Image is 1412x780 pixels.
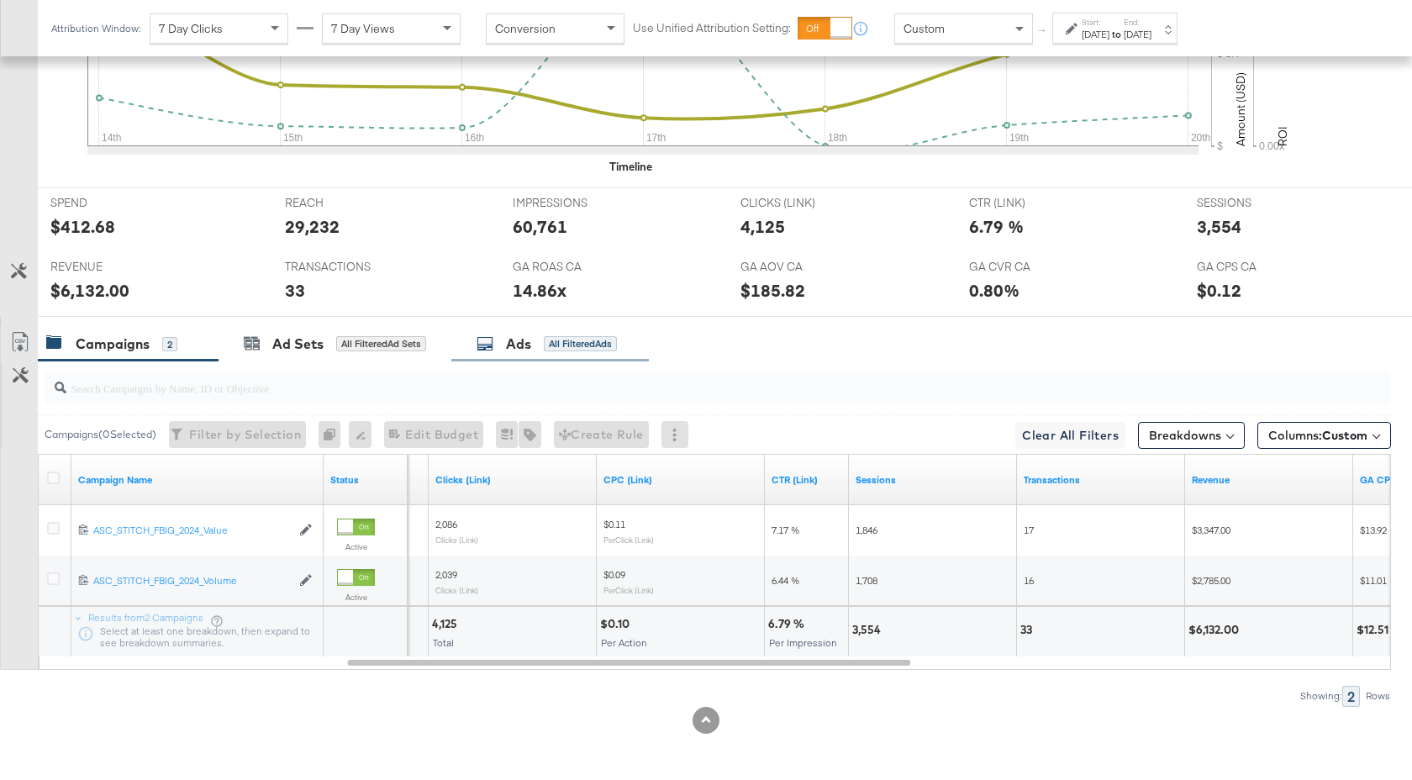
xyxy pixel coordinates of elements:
[331,21,395,36] span: 7 Day Views
[336,336,426,351] div: All Filtered Ad Sets
[1360,524,1387,536] span: $13.92
[740,195,867,211] span: CLICKS (LINK)
[603,568,625,581] span: $0.09
[50,23,141,34] div: Attribution Window:
[1268,427,1367,444] span: Columns:
[1197,278,1241,303] div: $0.12
[904,21,945,36] span: Custom
[435,518,457,530] span: 2,086
[1197,195,1323,211] span: SESSIONS
[603,535,654,545] sub: Per Click (Link)
[285,278,305,303] div: 33
[50,278,129,303] div: $6,132.00
[1192,524,1230,536] span: $3,347.00
[93,524,291,538] a: ASC_STITCH_FBIG_2024_Value
[50,259,176,275] span: REVENUE
[856,473,1010,487] a: Sessions - GA Sessions - The total number of sessions
[603,585,654,595] sub: Per Click (Link)
[435,585,478,595] sub: Clicks (Link)
[1322,428,1367,443] span: Custom
[969,259,1095,275] span: GA CVR CA
[1082,28,1109,41] div: [DATE]
[600,616,635,632] div: $0.10
[544,336,617,351] div: All Filtered Ads
[969,214,1024,239] div: 6.79 %
[1024,524,1034,536] span: 17
[50,195,176,211] span: SPEND
[1197,259,1323,275] span: GA CPS CA
[45,427,156,442] div: Campaigns ( 0 Selected)
[1360,574,1387,587] span: $11.01
[969,278,1019,303] div: 0.80%
[603,473,758,487] a: The average cost for each link click you've received from your ad.
[852,622,886,638] div: 3,554
[856,524,877,536] span: 1,846
[337,592,375,603] label: Active
[435,568,457,581] span: 2,039
[285,195,411,211] span: REACH
[66,365,1269,398] input: Search Campaigns by Name, ID or Objective
[513,195,639,211] span: IMPRESSIONS
[432,616,462,632] div: 4,125
[319,421,349,448] div: 0
[1024,473,1178,487] a: Transactions - The total number of transactions
[740,278,805,303] div: $185.82
[513,278,566,303] div: 14.86x
[601,636,647,649] span: Per Action
[162,337,177,352] div: 2
[1109,28,1124,40] strong: to
[1299,690,1342,702] div: Showing:
[513,214,567,239] div: 60,761
[1197,214,1241,239] div: 3,554
[272,335,324,354] div: Ad Sets
[1357,622,1394,638] div: $12.51
[1015,422,1125,449] button: Clear All Filters
[93,524,291,537] div: ASC_STITCH_FBIG_2024_Value
[1024,574,1034,587] span: 16
[633,20,791,36] label: Use Unified Attribution Setting:
[1192,574,1230,587] span: $2,785.00
[768,616,809,632] div: 6.79 %
[1342,686,1360,707] div: 2
[285,214,340,239] div: 29,232
[433,636,454,649] span: Total
[1275,126,1290,146] text: ROI
[1188,622,1244,638] div: $6,132.00
[772,574,799,587] span: 6.44 %
[856,574,877,587] span: 1,708
[772,524,799,536] span: 7.17 %
[93,574,291,588] div: ASC_STITCH_FBIG_2024_Volume
[513,259,639,275] span: GA ROAS CA
[1233,72,1248,146] text: Amount (USD)
[495,21,556,36] span: Conversion
[1082,17,1109,28] label: Start:
[609,159,652,175] div: Timeline
[1138,422,1245,449] button: Breakdowns
[740,214,785,239] div: 4,125
[603,518,625,530] span: $0.11
[1022,425,1119,446] span: Clear All Filters
[76,335,150,354] div: Campaigns
[1192,473,1346,487] a: Transaction Revenue - The total sale revenue (excluding shipping and tax) of the transaction
[285,259,411,275] span: TRANSACTIONS
[969,195,1095,211] span: CTR (LINK)
[772,473,842,487] a: The number of clicks received on a link in your ad divided by the number of impressions.
[740,259,867,275] span: GA AOV CA
[337,541,375,552] label: Active
[1365,690,1391,702] div: Rows
[1124,17,1151,28] label: End:
[330,473,401,487] a: Shows the current state of your Ad Campaign.
[506,335,531,354] div: Ads
[769,636,837,649] span: Per Impression
[159,21,223,36] span: 7 Day Clicks
[1035,29,1051,34] span: ↑
[50,214,115,239] div: $412.68
[1124,28,1151,41] div: [DATE]
[1020,622,1037,638] div: 33
[93,574,291,588] a: ASC_STITCH_FBIG_2024_Volume
[435,535,478,545] sub: Clicks (Link)
[435,473,590,487] a: The number of clicks on links appearing on your ad or Page that direct people to your sites off F...
[78,473,317,487] a: Your campaign name.
[1257,422,1391,449] button: Columns:Custom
